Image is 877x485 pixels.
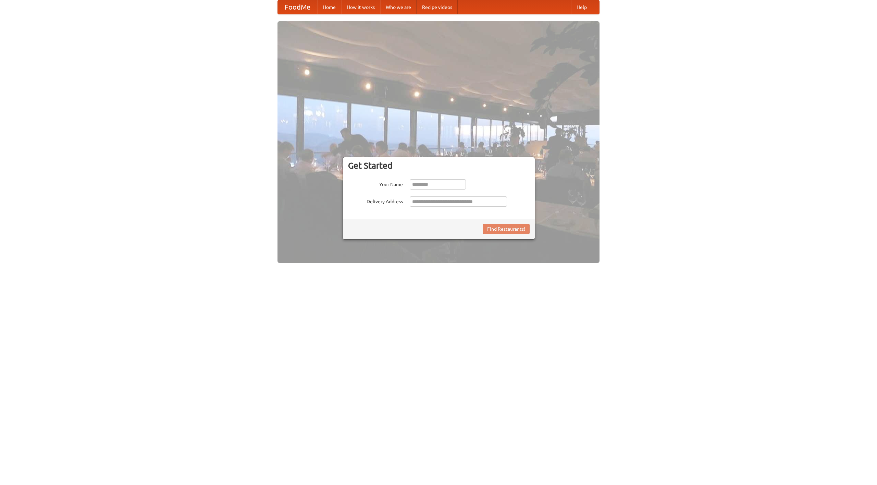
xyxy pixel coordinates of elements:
a: Recipe videos [417,0,458,14]
a: FoodMe [278,0,317,14]
a: How it works [341,0,380,14]
button: Find Restaurants! [483,224,530,234]
label: Your Name [348,179,403,188]
a: Help [571,0,592,14]
h3: Get Started [348,160,530,171]
a: Who we are [380,0,417,14]
a: Home [317,0,341,14]
label: Delivery Address [348,196,403,205]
